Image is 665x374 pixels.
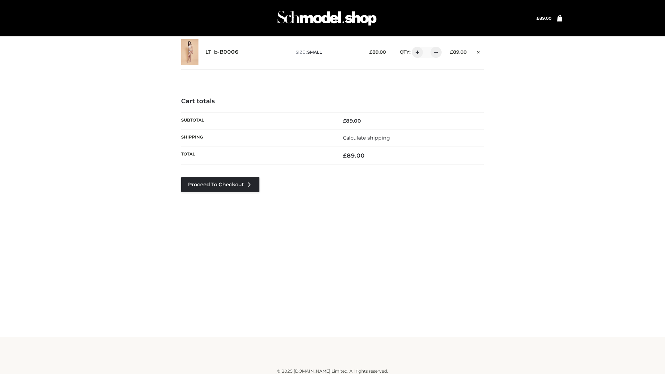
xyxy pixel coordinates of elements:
p: size : [296,49,358,55]
span: £ [343,118,346,124]
div: QTY: [393,47,439,58]
span: £ [369,49,372,55]
span: SMALL [307,50,322,55]
a: Calculate shipping [343,135,390,141]
a: LT_b-B0006 [205,49,239,55]
bdi: 89.00 [343,118,361,124]
a: Remove this item [473,47,484,56]
bdi: 89.00 [343,152,365,159]
span: £ [537,16,539,21]
h4: Cart totals [181,98,484,105]
span: £ [343,152,347,159]
a: Proceed to Checkout [181,177,259,192]
th: Total [181,146,332,165]
th: Subtotal [181,112,332,129]
span: £ [450,49,453,55]
a: £89.00 [537,16,551,21]
bdi: 89.00 [537,16,551,21]
img: Schmodel Admin 964 [275,5,379,32]
bdi: 89.00 [369,49,386,55]
th: Shipping [181,129,332,146]
bdi: 89.00 [450,49,467,55]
